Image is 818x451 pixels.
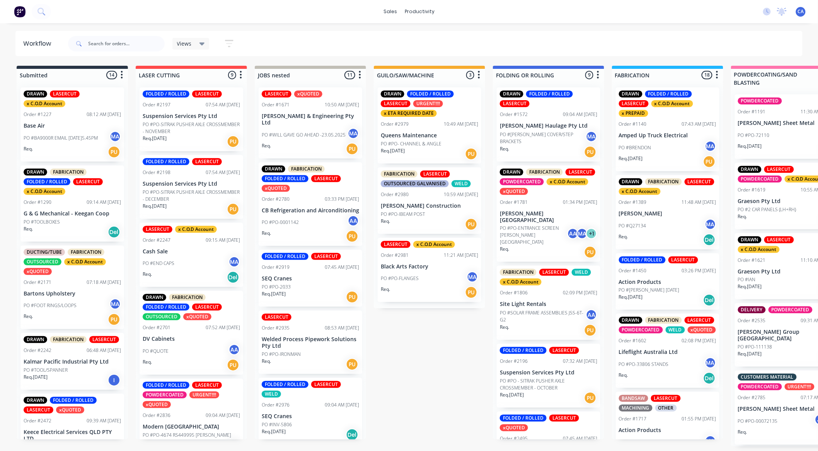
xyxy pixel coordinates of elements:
[24,178,70,185] div: FOLDED / ROLLED
[262,219,299,226] p: PO #PO-0001142
[143,203,167,210] p: Req. [DATE]
[143,121,240,135] p: PO #PO-SITRAK PUSHER AXLE CROSSMEMBER - NOVEMBER
[262,142,271,149] p: Req.
[24,111,51,118] div: Order #1227
[262,207,359,214] p: CB Refrigeration and Airconditioning
[549,347,579,354] div: LASERCUT
[381,286,390,293] p: Req.
[619,222,646,229] p: PO #Q27134
[381,132,478,139] p: Queens Maintenance
[381,147,405,154] p: Req. [DATE]
[572,269,591,276] div: WELD
[68,249,104,256] div: FABRICATION
[586,228,597,239] div: + 1
[645,91,692,97] div: FOLDED / ROLLED
[227,203,239,215] div: PU
[262,284,291,290] p: PO #PO-2033
[143,169,170,176] div: Order #2198
[381,110,437,117] div: x ETA REQUIRED DATE
[738,108,766,115] div: Order #1191
[526,169,563,176] div: FABRICATION
[89,336,119,343] div: LASERCUT
[24,219,60,226] p: PO #TOOLBOXES
[262,264,290,271] div: Order #2919
[619,326,663,333] div: POWDERCOATED
[619,110,648,117] div: x PREPAID
[206,324,240,331] div: 07:52 AM [DATE]
[24,91,47,97] div: DRAWN
[262,351,301,358] p: PO #PO-IRONMAN
[500,100,530,107] div: LASERCUT
[705,140,716,152] div: MA
[500,378,597,391] p: PO #PO - SITRAK PUSHER AXLE CROSSMEMBER - OCTOBER
[227,359,239,371] div: PU
[20,333,124,390] div: DRAWNFABRICATIONLASERCUTOrder #224206:48 AM [DATE]Kalmar Pacific Industrial Pty LtdPO #TOOL/SPANN...
[420,171,450,178] div: LASERCUT
[738,383,782,390] div: POWDERCOATED
[500,289,528,296] div: Order #1806
[584,146,596,158] div: PU
[738,176,782,183] div: POWDERCOATED
[444,121,478,128] div: 10:49 AM [DATE]
[381,140,441,147] p: PO #PO- CHANNEL & ANGLE
[703,294,716,306] div: Del
[143,91,189,97] div: FOLDED / ROLLED
[444,252,478,259] div: 11:21 AM [DATE]
[24,135,98,142] p: PO #BA9000R EMAIL [DATE]5.45PM
[738,143,762,150] p: Req. [DATE]
[497,266,600,340] div: FABRICATIONLASERCUTWELDx C.O.D AccountOrder #180602:09 PM [DATE]Site Light RentalsPO #SOLAR FRAME...
[108,226,120,238] div: Del
[311,381,341,388] div: LASERCUT
[619,233,628,240] p: Req.
[24,313,33,320] p: Req.
[738,283,762,290] p: Req. [DATE]
[619,267,647,274] div: Order #1450
[381,121,409,128] div: Order #2979
[325,101,359,108] div: 10:50 AM [DATE]
[381,252,409,259] div: Order #2981
[87,347,121,354] div: 06:48 AM [DATE]
[738,246,780,253] div: x C.O.D Account
[497,166,600,262] div: DRAWNFABRICATIONLASERCUTPOWDERCOATEDx C.O.D AccountxQUOTEDOrder #178101:34 PM [DATE][PERSON_NAME]...
[444,191,478,198] div: 10:59 AM [DATE]
[140,87,243,151] div: FOLDED / ROLLEDLASERCUTOrder #219707:54 AM [DATE]Suspension Services Pty LtdPO #PO-SITRAK PUSHER ...
[619,178,642,185] div: DRAWN
[192,382,222,389] div: LASERCUT
[619,349,716,355] p: Lifeflight Australia Ltd
[586,131,597,142] div: MA
[262,275,359,282] p: SEQ Cranes
[539,269,569,276] div: LASERCUT
[688,326,716,333] div: xQUOTED
[685,317,714,324] div: LASERCUT
[175,226,217,233] div: x C.O.D Account
[143,324,170,331] div: Order #2701
[703,372,716,384] div: Del
[381,275,419,282] p: PO #PO-FLANGES
[738,236,762,243] div: DRAWN
[143,248,240,255] p: Cash Sale
[413,100,443,107] div: URGENT!!!!
[764,236,794,243] div: LASERCUT
[645,178,682,185] div: FABRICATION
[563,199,597,206] div: 01:34 PM [DATE]
[738,343,772,350] p: PO #PO-111138
[64,258,106,265] div: x C.O.D Account
[616,87,719,171] div: DRAWNFOLDED / ROLLEDLASERCUTx C.O.D Accountx PREPAIDOrder #114007:43 AM [DATE]Amped Up Truck Elec...
[682,267,716,274] div: 03:26 PM [DATE]
[24,169,47,176] div: DRAWN
[651,100,693,107] div: x C.O.D Account
[500,324,509,331] p: Req.
[143,359,152,366] p: Req.
[738,317,766,324] div: Order #2535
[143,304,189,311] div: FOLDED / ROLLED
[738,132,770,139] p: PO #PO-72110
[500,91,523,97] div: DRAWN
[547,178,588,185] div: x C.O.D Account
[738,186,766,193] div: Order #1619
[465,286,477,299] div: PU
[87,111,121,118] div: 08:12 AM [DATE]
[500,347,547,354] div: FOLDED / ROLLED
[143,348,169,355] p: PO #QUOTE
[228,344,240,355] div: AA
[143,260,174,267] p: PO #END CAPS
